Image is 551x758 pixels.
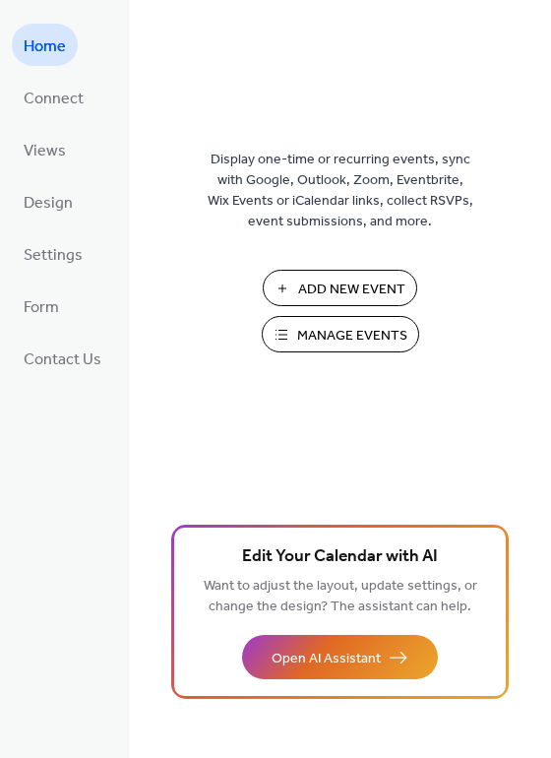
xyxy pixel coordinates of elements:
button: Open AI Assistant [242,635,438,679]
span: Display one-time or recurring events, sync with Google, Outlook, Zoom, Eventbrite, Wix Events or ... [208,150,473,232]
button: Manage Events [262,316,419,352]
span: Want to adjust the layout, update settings, or change the design? The assistant can help. [204,573,477,620]
span: Connect [24,84,84,114]
a: Settings [12,232,94,275]
span: Open AI Assistant [272,649,381,669]
span: Contact Us [24,345,101,375]
span: Settings [24,240,83,271]
span: Add New Event [298,280,405,300]
a: Connect [12,76,95,118]
span: Manage Events [297,326,407,347]
span: Edit Your Calendar with AI [242,543,438,571]
span: Design [24,188,73,219]
a: Views [12,128,78,170]
a: Form [12,284,71,327]
button: Add New Event [263,270,417,306]
a: Design [12,180,85,222]
a: Contact Us [12,337,113,379]
span: Home [24,32,66,62]
a: Home [12,24,78,66]
span: Form [24,292,59,323]
span: Views [24,136,66,166]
